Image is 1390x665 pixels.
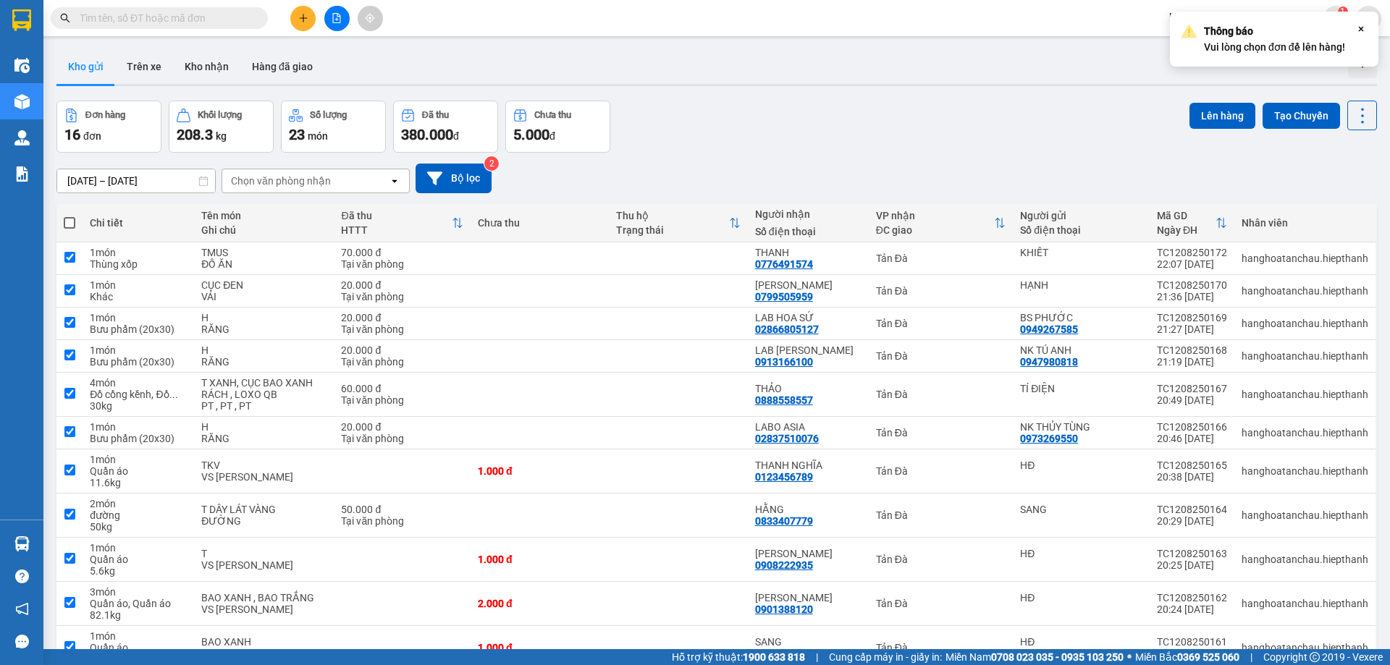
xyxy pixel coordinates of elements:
[876,318,1006,329] div: Tản Đà
[876,598,1006,609] div: Tản Đà
[201,504,327,515] div: T DÂY LÁT VÀNG
[90,312,187,323] div: 1 món
[1020,433,1078,444] div: 0973269550
[201,433,327,444] div: RĂNG
[281,101,386,153] button: Số lượng23món
[201,356,327,368] div: RĂNG
[453,130,459,142] span: đ
[341,394,463,406] div: Tại văn phòng
[876,427,1006,439] div: Tản Đà
[755,592,862,603] div: NGUYỄN DUNG
[755,394,813,406] div: 0888558557
[876,554,1006,565] div: Tản Đà
[169,389,178,400] span: ...
[90,258,187,270] div: Thùng xốp
[201,515,327,527] div: ĐƯỜNG
[755,344,862,356] div: LAB MINH PHƯỚC
[90,642,187,653] div: Quần áo
[64,126,80,143] span: 16
[1020,356,1078,368] div: 0947980818
[341,210,452,221] div: Đã thu
[1250,649,1252,665] span: |
[201,648,327,659] div: VS HÙNG ĐÀO
[90,465,187,477] div: Quần áo
[1157,323,1227,335] div: 21:27 [DATE]
[341,504,463,515] div: 50.000 đ
[14,536,30,551] img: warehouse-icon
[1020,459,1142,471] div: HĐ
[1242,554,1368,565] div: hanghoatanchau.hiepthanh
[308,130,328,142] span: món
[14,94,30,109] img: warehouse-icon
[829,649,942,665] span: Cung cấp máy in - giấy in:
[90,356,187,368] div: Bưu phẩm (20x30)
[1242,509,1368,521] div: hanghoatanchau.hiepthanh
[1157,433,1227,444] div: 20:46 [DATE]
[201,592,327,603] div: BAO XANH , BAO TRẮNG
[334,204,471,242] th: Toggle SortBy
[1157,648,1227,659] div: 20:23 [DATE]
[201,548,327,559] div: T
[201,421,327,433] div: H
[90,498,187,509] div: 2 món
[1242,253,1368,264] div: hanghoatanchau.hiepthanh
[341,291,463,302] div: Tại văn phòng
[755,356,813,368] div: 0913166100
[1020,344,1142,356] div: NK TÚ ANH
[115,49,173,84] button: Trên xe
[1158,9,1323,27] span: hanghoatanchau.hiepthanh
[56,101,161,153] button: Đơn hàng16đơn
[755,208,862,220] div: Người nhận
[1242,427,1368,439] div: hanghoatanchau.hiepthanh
[401,126,453,143] span: 380.000
[1177,651,1239,663] strong: 0369 525 060
[1157,344,1227,356] div: TC1208250168
[173,49,240,84] button: Kho nhận
[15,635,29,648] span: message
[755,515,813,527] div: 0833407779
[201,344,327,356] div: H
[90,477,187,488] div: 11.6 kg
[201,603,327,615] div: VS HÙNG ĐÀO
[90,433,187,444] div: Bưu phẩm (20x30)
[201,377,327,400] div: T XANH, CỤC BAO XANH RÁCH , LOXO QB
[1157,471,1227,483] div: 20:38 [DATE]
[876,350,1006,362] div: Tản Đà
[755,226,862,237] div: Số điện thoại
[1157,356,1227,368] div: 21:19 [DATE]
[1263,103,1340,129] button: Tạo Chuyến
[1242,465,1368,477] div: hanghoatanchau.hiepthanh
[422,110,449,120] div: Đã thu
[1020,592,1142,603] div: HĐ
[743,651,805,663] strong: 1900 633 818
[1189,103,1255,129] button: Lên hàng
[672,649,805,665] span: Hỗ trợ kỹ thuật:
[484,156,499,171] sup: 2
[1204,25,1253,37] strong: Thông báo
[1020,421,1142,433] div: NK THỦY TÙNG
[341,312,463,323] div: 20.000 đ
[83,130,101,142] span: đơn
[393,101,498,153] button: Đã thu380.000đ
[90,521,187,533] div: 50 kg
[201,559,327,571] div: VS HÙNG ĐÀO
[90,565,187,577] div: 5.6 kg
[201,247,327,258] div: TMUS
[290,6,316,31] button: plus
[1157,421,1227,433] div: TC1208250166
[755,383,862,394] div: THẢO
[876,642,1006,653] div: Tản Đà
[1242,217,1368,229] div: Nhân viên
[341,258,463,270] div: Tại văn phòng
[90,454,187,465] div: 1 món
[755,504,862,515] div: HẰNG
[1020,383,1142,394] div: TÍ ĐIỆN
[1204,23,1345,55] div: Vui lòng chọn đơn để lên hàng!
[876,285,1006,297] div: Tản Đà
[201,636,327,648] div: BAO XANH
[90,291,187,302] div: Khác
[14,130,30,145] img: warehouse-icon
[534,110,571,120] div: Chưa thu
[1020,312,1142,323] div: BS PHƯỚC
[90,542,187,554] div: 1 món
